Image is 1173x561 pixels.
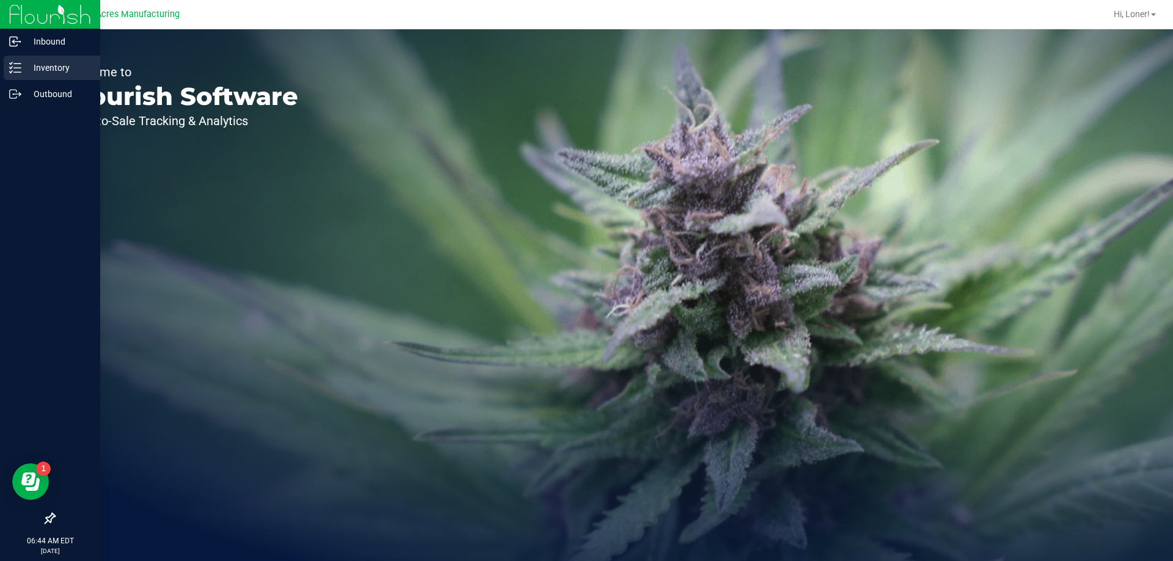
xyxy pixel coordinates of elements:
[36,461,51,476] iframe: Resource center unread badge
[66,66,298,78] p: Welcome to
[5,535,95,546] p: 06:44 AM EDT
[66,84,298,109] p: Flourish Software
[1114,9,1150,19] span: Hi, Loner!
[9,35,21,48] inline-svg: Inbound
[9,62,21,74] inline-svg: Inventory
[5,546,95,556] p: [DATE]
[21,87,95,101] p: Outbound
[12,463,49,500] iframe: Resource center
[70,9,180,20] span: Green Acres Manufacturing
[21,60,95,75] p: Inventory
[66,115,298,127] p: Seed-to-Sale Tracking & Analytics
[21,34,95,49] p: Inbound
[9,88,21,100] inline-svg: Outbound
